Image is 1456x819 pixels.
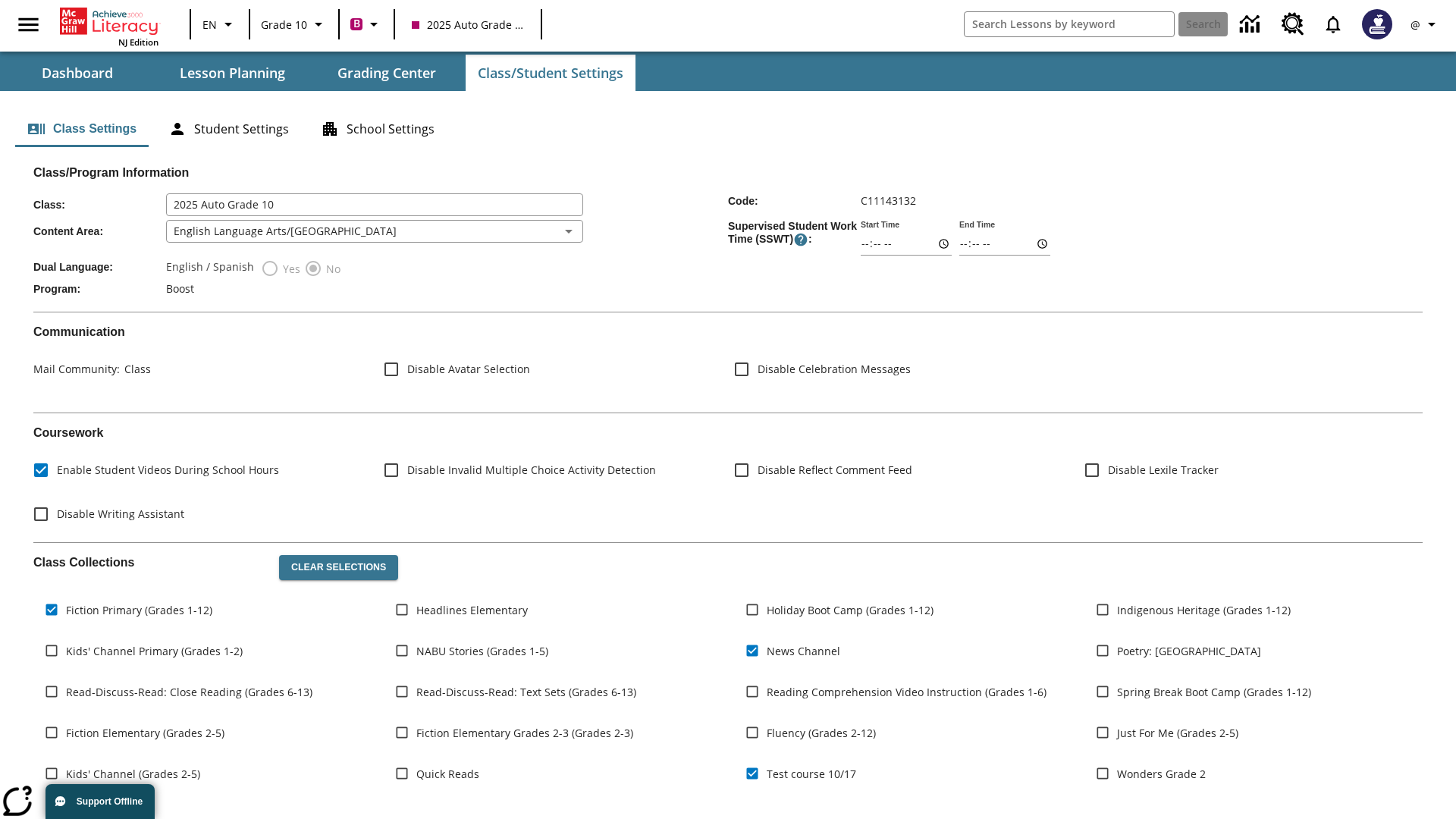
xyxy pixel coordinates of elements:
span: Grade 10 [261,17,307,33]
span: Fiction Primary (Grades 1-12) [66,602,212,618]
span: Read-Discuss-Read: Close Reading (Grades 6-13) [66,684,312,700]
span: No [322,261,340,277]
span: Yes [279,261,300,277]
button: Dashboard [2,55,153,91]
div: Home [60,5,158,48]
div: English Language Arts/[GEOGRAPHIC_DATA] [166,220,583,243]
span: Kids' Channel (Grades 2-5) [66,766,200,782]
span: NJ Edition [118,36,158,48]
button: Grade: Grade 10, Select a grade [255,11,334,38]
span: Content Area : [33,225,166,237]
button: Clear Selections [279,555,398,581]
h2: Communication [33,325,1423,339]
button: Language: EN, Select a language [196,11,244,38]
span: Enable Student Videos During School Hours [57,462,279,478]
button: Profile/Settings [1401,11,1450,38]
div: Class Collections [33,543,1423,808]
span: Wonders Grade 2 [1117,766,1206,782]
span: Headlines Elementary [416,602,528,618]
label: Start Time [861,219,899,231]
h2: Class Collections [33,555,267,570]
button: Student Settings [156,111,301,147]
span: Supervised Student Work Time (SSWT) : [728,220,861,247]
h2: Class/Program Information [33,165,1423,180]
span: Dual Language : [33,261,166,273]
a: Notifications [1313,5,1353,44]
a: Resource Center, Will open in new tab [1272,4,1313,45]
div: Class/Program Information [33,180,1423,300]
span: C11143132 [861,193,916,208]
span: News Channel [767,643,840,659]
button: Support Offline [45,784,155,819]
span: Holiday Boot Camp (Grades 1-12) [767,602,934,618]
span: Disable Avatar Selection [407,361,530,377]
button: Supervised Student Work Time is the timeframe when students can take LevelSet and when lessons ar... [793,232,808,247]
span: Just For Me (Grades 2-5) [1117,725,1238,741]
span: EN [202,17,217,33]
label: English / Spanish [166,259,254,278]
div: Communication [33,325,1423,400]
span: Fluency (Grades 2-12) [767,725,876,741]
span: B [353,14,360,33]
span: Mail Community : [33,362,120,376]
span: Disable Lexile Tracker [1108,462,1219,478]
span: NABU Stories (Grades 1-5) [416,643,548,659]
span: Kids' Channel Primary (Grades 1-2) [66,643,243,659]
span: Read-Discuss-Read: Text Sets (Grades 6-13) [416,684,636,700]
button: Class/Student Settings [466,55,635,91]
button: Select a new avatar [1353,5,1401,44]
a: Data Center [1231,4,1272,45]
input: search field [965,12,1174,36]
input: Class [166,193,583,216]
button: Grading Center [311,55,463,91]
div: Class/Student Settings [15,111,1441,147]
span: Reading Comprehension Video Instruction (Grades 1-6) [767,684,1046,700]
h2: Course work [33,425,1423,440]
img: Avatar [1362,9,1392,39]
span: Class [120,362,151,376]
button: School Settings [309,111,447,147]
span: Support Offline [77,796,143,807]
span: Boost [166,281,194,296]
span: Spring Break Boot Camp (Grades 1-12) [1117,684,1311,700]
span: Indigenous Heritage (Grades 1-12) [1117,602,1291,618]
label: End Time [959,219,995,231]
span: @ [1410,17,1420,33]
span: Quick Reads [416,766,479,782]
span: Fiction Elementary Grades 2-3 (Grades 2-3) [416,725,633,741]
span: Code : [728,195,861,207]
button: Boost Class color is violet red. Change class color [344,11,389,38]
div: Coursework [33,425,1423,529]
span: Disable Reflect Comment Feed [758,462,912,478]
button: Class Settings [15,111,149,147]
span: Fiction Elementary (Grades 2-5) [66,725,224,741]
span: Disable Celebration Messages [758,361,911,377]
button: Lesson Planning [156,55,308,91]
span: Poetry: [GEOGRAPHIC_DATA] [1117,643,1261,659]
span: Disable Writing Assistant [57,506,184,522]
a: Home [60,6,158,36]
span: Class : [33,199,166,211]
span: 2025 Auto Grade 10 [412,17,524,33]
span: Program : [33,283,166,295]
button: Open side menu [6,2,51,47]
span: Test course 10/17 [767,766,856,782]
span: Disable Invalid Multiple Choice Activity Detection [407,462,656,478]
